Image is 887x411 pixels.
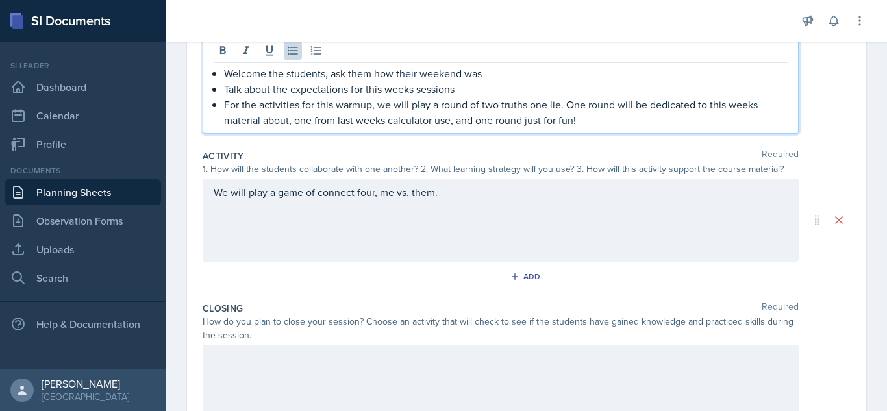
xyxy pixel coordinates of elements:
[42,390,129,403] div: [GEOGRAPHIC_DATA]
[5,179,161,205] a: Planning Sheets
[203,315,799,342] div: How do you plan to close your session? Choose an activity that will check to see if the students ...
[224,66,788,81] p: Welcome the students, ask them how their weekend was
[513,271,541,282] div: Add
[214,184,788,200] p: We will play a game of connect four, me vs. them.
[5,60,161,71] div: Si leader
[224,97,788,128] p: For the activities for this warmup, we will play a round of two truths one lie. One round will be...
[506,267,548,286] button: Add
[5,208,161,234] a: Observation Forms
[5,311,161,337] div: Help & Documentation
[5,74,161,100] a: Dashboard
[203,302,243,315] label: Closing
[203,149,244,162] label: Activity
[42,377,129,390] div: [PERSON_NAME]
[5,236,161,262] a: Uploads
[203,162,799,176] div: 1. How will the students collaborate with one another? 2. What learning strategy will you use? 3....
[5,165,161,177] div: Documents
[224,81,788,97] p: Talk about the expectations for this weeks sessions
[5,103,161,129] a: Calendar
[762,149,799,162] span: Required
[762,302,799,315] span: Required
[5,265,161,291] a: Search
[5,131,161,157] a: Profile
